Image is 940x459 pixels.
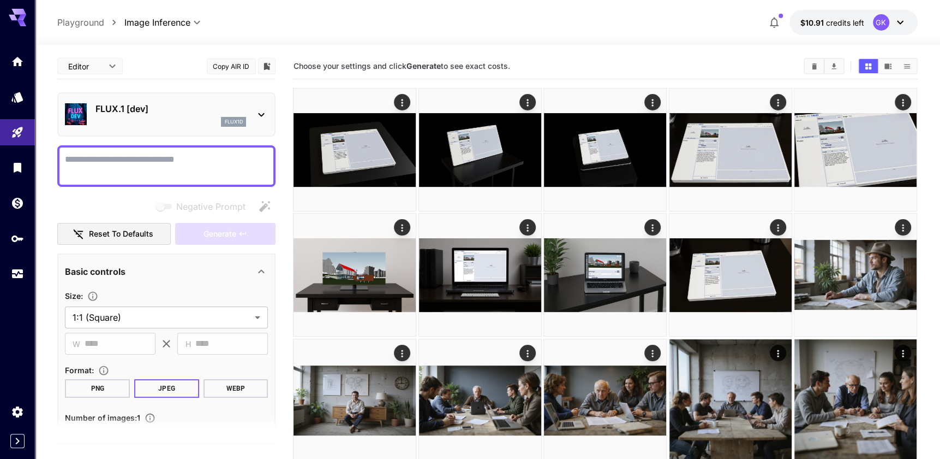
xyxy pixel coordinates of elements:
[805,59,824,73] button: Clear Images
[804,58,845,74] div: Clear ImagesDownload All
[394,219,411,236] div: Actions
[895,345,912,361] div: Actions
[800,17,864,28] div: $10.9058
[11,126,24,139] div: Playground
[544,214,666,336] img: 9k=
[519,345,536,361] div: Actions
[11,55,24,68] div: Home
[203,379,268,398] button: WEBP
[10,434,25,448] button: Expand sidebar
[65,291,83,301] span: Size :
[645,345,661,361] div: Actions
[873,14,889,31] div: GK
[394,345,411,361] div: Actions
[669,214,792,336] img: 2Q==
[11,196,24,210] div: Wallet
[544,89,666,211] img: 9k=
[65,379,130,398] button: PNG
[57,16,104,29] a: Playground
[83,291,103,302] button: Adjust the dimensions of the generated image by specifying its width and height in pixels, or sel...
[519,219,536,236] div: Actions
[11,267,24,281] div: Usage
[294,214,416,336] img: 2Q==
[519,94,536,110] div: Actions
[94,365,113,376] button: Choose the file format for the output image.
[65,258,268,285] div: Basic controls
[176,200,245,213] span: Negative Prompt
[419,214,541,336] img: Z
[406,61,440,70] b: Generate
[858,58,918,74] div: Show images in grid viewShow images in video viewShow images in list view
[394,94,411,110] div: Actions
[65,98,268,131] div: FLUX.1 [dev]flux1d
[154,199,254,213] span: Negative prompts are not compatible with the selected model.
[789,10,918,35] button: $10.9058GK
[134,379,199,398] button: JPEG
[897,59,917,73] button: Show images in list view
[65,413,140,422] span: Number of images : 1
[65,366,94,375] span: Format :
[11,232,24,245] div: API Keys
[895,219,912,236] div: Actions
[73,338,80,350] span: W
[419,89,541,211] img: 2Q==
[11,161,24,174] div: Library
[794,214,917,336] img: 9k=
[794,89,917,211] img: 9k=
[207,58,256,74] button: Copy AIR ID
[65,265,125,278] p: Basic controls
[669,89,792,211] img: Z
[294,89,416,211] img: Z
[95,102,246,115] p: FLUX.1 [dev]
[73,311,250,324] span: 1:1 (Square)
[878,59,897,73] button: Show images in video view
[124,16,190,29] span: Image Inference
[645,219,661,236] div: Actions
[57,16,124,29] nav: breadcrumb
[800,18,826,27] span: $10.91
[770,94,786,110] div: Actions
[770,345,786,361] div: Actions
[824,59,843,73] button: Download All
[293,61,510,70] span: Choose your settings and click to see exact costs.
[68,61,102,72] span: Editor
[859,59,878,73] button: Show images in grid view
[185,338,190,350] span: H
[57,223,171,245] button: Reset to defaults
[11,405,24,419] div: Settings
[224,118,243,126] p: flux1d
[826,18,864,27] span: credits left
[140,413,160,423] button: Specify how many images to generate in a single request. Each image generation will be charged se...
[645,94,661,110] div: Actions
[262,60,272,73] button: Add to library
[11,90,24,104] div: Models
[895,94,912,110] div: Actions
[770,219,786,236] div: Actions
